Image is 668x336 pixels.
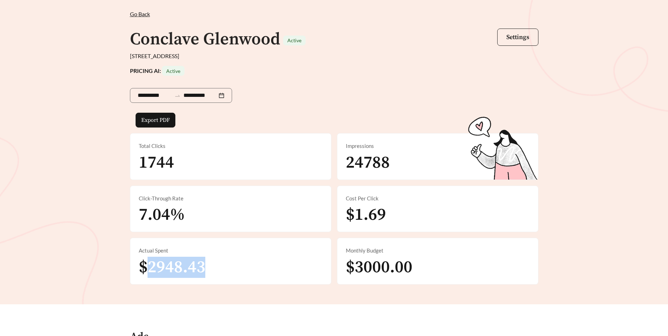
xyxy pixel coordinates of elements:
[174,93,181,99] span: swap-right
[136,113,175,127] button: Export PDF
[497,29,538,46] button: Settings
[139,247,323,255] div: Actual Spent
[506,33,529,41] span: Settings
[141,116,170,124] span: Export PDF
[287,37,301,43] span: Active
[130,29,280,50] h1: Conclave Glenwood
[130,11,150,17] span: Go Back
[139,194,323,203] div: Click-Through Rate
[166,68,180,74] span: Active
[346,204,386,225] span: $1.69
[346,142,530,150] div: Impressions
[346,257,412,278] span: $3000.00
[139,257,205,278] span: $2948.43
[346,152,390,173] span: 24788
[174,92,181,99] span: to
[139,204,185,225] span: 7.04%
[346,194,530,203] div: Cost Per Click
[139,142,323,150] div: Total Clicks
[346,247,530,255] div: Monthly Budget
[139,152,174,173] span: 1744
[130,67,185,74] strong: PRICING AI:
[130,52,538,60] div: [STREET_ADDRESS]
